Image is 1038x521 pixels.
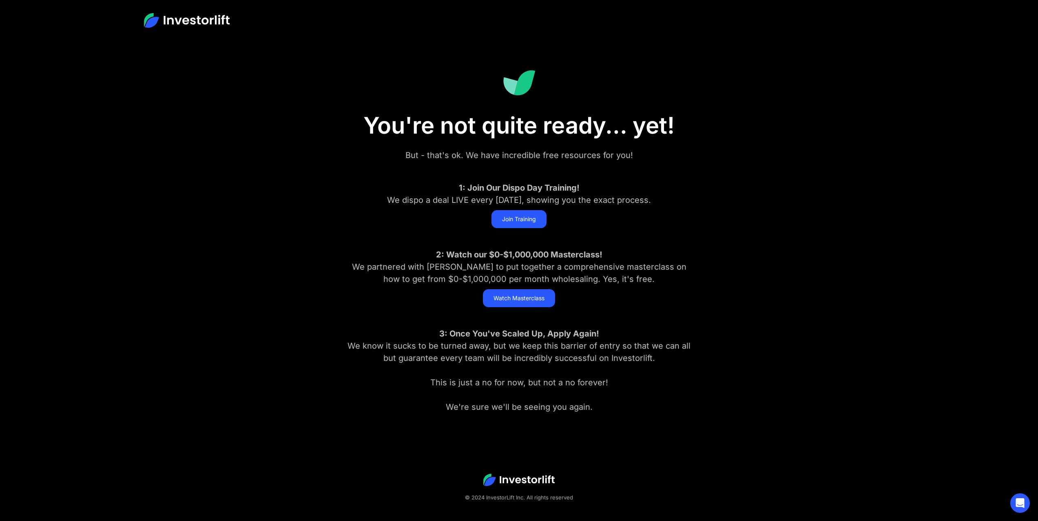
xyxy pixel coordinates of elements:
div: We partnered with [PERSON_NAME] to put together a comprehensive masterclass on how to get from $0... [344,248,695,285]
strong: 1: Join Our Dispo Day Training! [459,183,580,193]
img: Investorlift Dashboard [503,70,536,96]
a: Join Training [491,210,547,228]
a: Watch Masterclass [483,289,555,307]
div: Open Intercom Messenger [1010,493,1030,513]
div: We know it sucks to be turned away, but we keep this barrier of entry so that we can all but guar... [344,328,695,413]
div: But - that's ok. We have incredible free resources for you! [344,149,695,161]
strong: 3: Once You've Scaled Up, Apply Again! [439,329,599,339]
div: © 2024 InvestorLift Inc. All rights reserved [16,492,1022,502]
strong: 2: Watch our $0-$1,000,000 Masterclass! [436,250,602,259]
h1: You're not quite ready... yet! [315,112,723,139]
div: We dispo a deal LIVE every [DATE], showing you the exact process. [344,182,695,206]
